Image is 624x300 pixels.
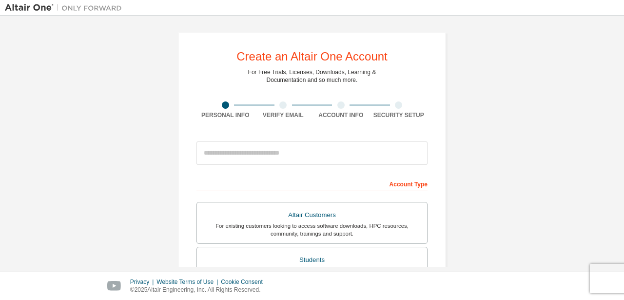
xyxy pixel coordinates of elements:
[203,208,421,222] div: Altair Customers
[196,111,254,119] div: Personal Info
[156,278,221,286] div: Website Terms of Use
[203,253,421,267] div: Students
[196,176,428,191] div: Account Type
[248,68,376,84] div: For Free Trials, Licenses, Downloads, Learning & Documentation and so much more.
[370,111,428,119] div: Security Setup
[203,267,421,282] div: For currently enrolled students looking to access the free Altair Student Edition bundle and all ...
[107,281,121,291] img: youtube.svg
[130,286,269,294] p: © 2025 Altair Engineering, Inc. All Rights Reserved.
[5,3,127,13] img: Altair One
[130,278,156,286] div: Privacy
[221,278,268,286] div: Cookie Consent
[236,51,388,62] div: Create an Altair One Account
[203,222,421,238] div: For existing customers looking to access software downloads, HPC resources, community, trainings ...
[254,111,312,119] div: Verify Email
[312,111,370,119] div: Account Info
